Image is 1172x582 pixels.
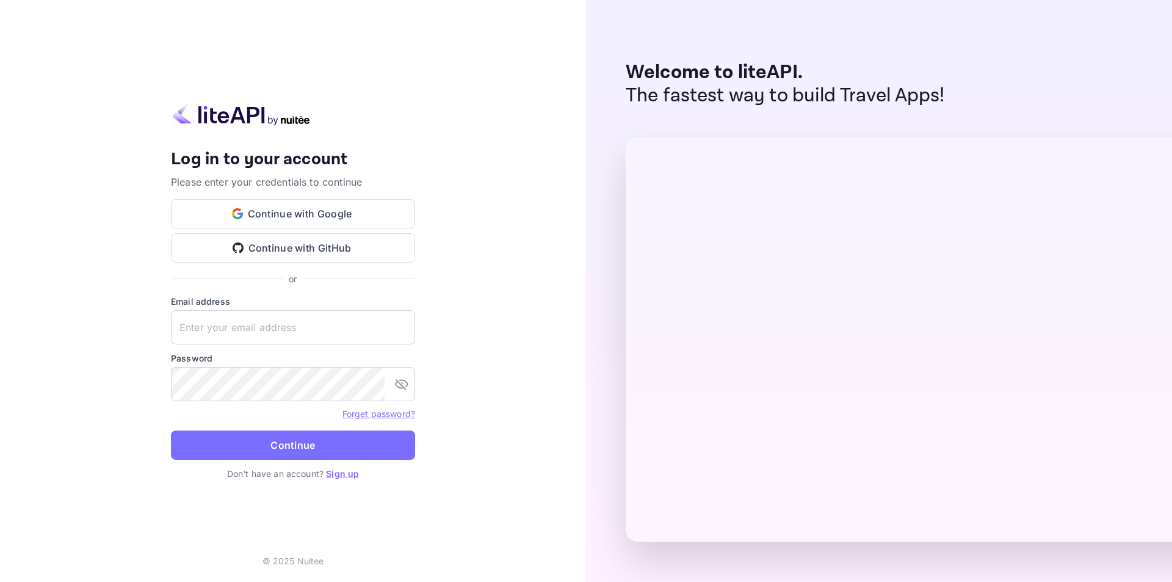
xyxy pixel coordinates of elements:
p: Please enter your credentials to continue [171,175,415,189]
keeper-lock: Open Keeper Popup [392,320,407,335]
button: Continue with GitHub [171,233,415,263]
button: toggle password visibility [389,372,414,396]
p: The fastest way to build Travel Apps! [626,84,945,107]
p: Don't have an account? [171,467,415,480]
label: Password [171,352,415,365]
a: Forget password? [342,409,415,419]
p: Welcome to liteAPI. [626,61,945,84]
p: © 2025 Nuitee [262,555,324,567]
a: Sign up [326,468,359,479]
h4: Log in to your account [171,149,415,170]
label: Email address [171,295,415,308]
button: Continue [171,431,415,460]
p: or [289,272,297,285]
img: liteapi [171,102,311,126]
input: Enter your email address [171,310,415,344]
a: Forget password? [342,407,415,420]
button: Continue with Google [171,199,415,228]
